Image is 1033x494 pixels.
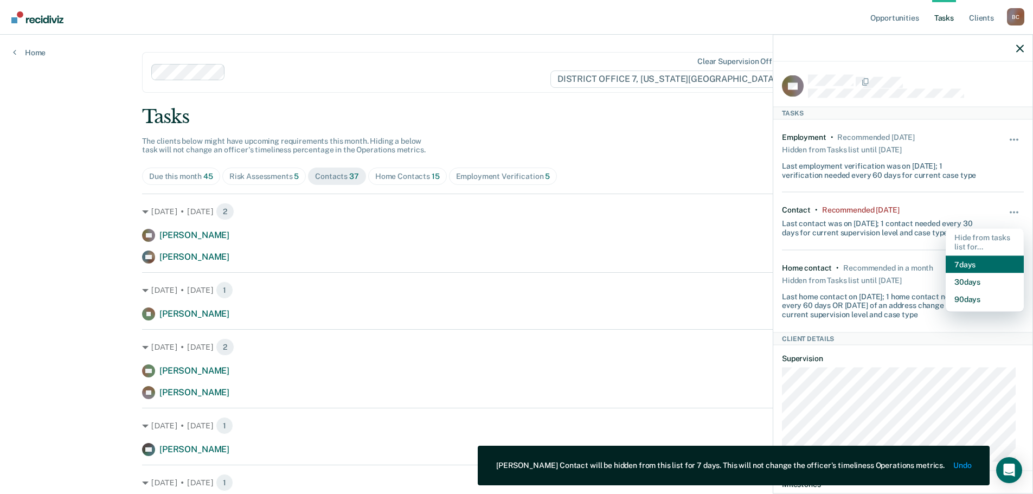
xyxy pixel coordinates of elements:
[946,290,1024,307] button: 90 days
[349,172,359,181] span: 37
[142,106,891,128] div: Tasks
[216,203,234,220] span: 2
[836,263,839,272] div: •
[11,11,63,23] img: Recidiviz
[545,172,550,181] span: 5
[831,132,833,142] div: •
[946,255,1024,273] button: 7 days
[697,57,790,66] div: Clear supervision officers
[216,474,233,491] span: 1
[946,229,1024,256] div: Hide from tasks list for...
[782,206,811,215] div: Contact
[773,106,1032,119] div: Tasks
[216,281,233,299] span: 1
[142,203,891,220] div: [DATE] • [DATE]
[782,263,832,272] div: Home contact
[782,157,984,179] div: Last employment verification was on [DATE]; 1 verification needed every 60 days for current case ...
[782,142,902,157] div: Hidden from Tasks list until [DATE]
[996,457,1022,483] div: Open Intercom Messenger
[142,417,891,434] div: [DATE] • [DATE]
[315,172,359,181] div: Contacts
[142,137,426,155] span: The clients below might have upcoming requirements this month. Hiding a below task will not chang...
[142,281,891,299] div: [DATE] • [DATE]
[782,215,984,238] div: Last contact was on [DATE]; 1 contact needed every 30 days for current supervision level and case...
[142,474,891,491] div: [DATE] • [DATE]
[822,206,899,215] div: Recommended 2 days ago
[159,309,229,319] span: [PERSON_NAME]
[773,332,1032,345] div: Client Details
[782,287,984,319] div: Last home contact on [DATE]; 1 home contact needed every 60 days OR [DATE] of an address change f...
[782,132,826,142] div: Employment
[782,272,902,287] div: Hidden from Tasks list until [DATE]
[456,172,550,181] div: Employment Verification
[294,172,299,181] span: 5
[159,230,229,240] span: [PERSON_NAME]
[159,387,229,397] span: [PERSON_NAME]
[837,132,914,142] div: Recommended 2 months ago
[1007,8,1024,25] div: B C
[1007,8,1024,25] button: Profile dropdown button
[159,444,229,454] span: [PERSON_NAME]
[843,263,933,272] div: Recommended in a month
[149,172,213,181] div: Due this month
[815,206,818,215] div: •
[432,172,440,181] span: 15
[946,273,1024,290] button: 30 days
[216,417,233,434] span: 1
[550,70,792,88] span: DISTRICT OFFICE 7, [US_STATE][GEOGRAPHIC_DATA]
[159,365,229,376] span: [PERSON_NAME]
[229,172,299,181] div: Risk Assessments
[13,48,46,57] a: Home
[142,338,891,356] div: [DATE] • [DATE]
[782,354,1024,363] dt: Supervision
[203,172,213,181] span: 45
[953,461,971,470] button: Undo
[159,252,229,262] span: [PERSON_NAME]
[216,338,234,356] span: 2
[496,461,945,470] div: [PERSON_NAME] Contact will be hidden from this list for 7 days. This will not change the officer'...
[375,172,440,181] div: Home Contacts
